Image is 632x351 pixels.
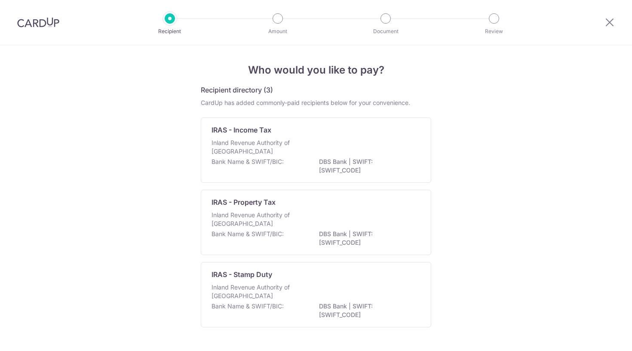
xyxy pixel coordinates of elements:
p: Recipient [138,27,202,36]
p: IRAS - Income Tax [212,125,271,135]
p: Inland Revenue Authority of [GEOGRAPHIC_DATA] [212,283,303,300]
p: DBS Bank | SWIFT: [SWIFT_CODE] [319,157,415,175]
p: Bank Name & SWIFT/BIC: [212,230,284,238]
p: Bank Name & SWIFT/BIC: [212,302,284,311]
p: IRAS - Stamp Duty [212,269,272,280]
p: Inland Revenue Authority of [GEOGRAPHIC_DATA] [212,139,303,156]
p: Document [354,27,417,36]
p: IRAS - Property Tax [212,197,276,207]
p: DBS Bank | SWIFT: [SWIFT_CODE] [319,302,415,319]
p: Amount [246,27,310,36]
p: Review [462,27,526,36]
img: CardUp [17,17,59,28]
p: DBS Bank | SWIFT: [SWIFT_CODE] [319,230,415,247]
p: Inland Revenue Authority of [GEOGRAPHIC_DATA] [212,211,303,228]
p: Bank Name & SWIFT/BIC: [212,157,284,166]
div: CardUp has added commonly-paid recipients below for your convenience. [201,99,431,107]
h5: Recipient directory (3) [201,85,273,95]
h4: Who would you like to pay? [201,62,431,78]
